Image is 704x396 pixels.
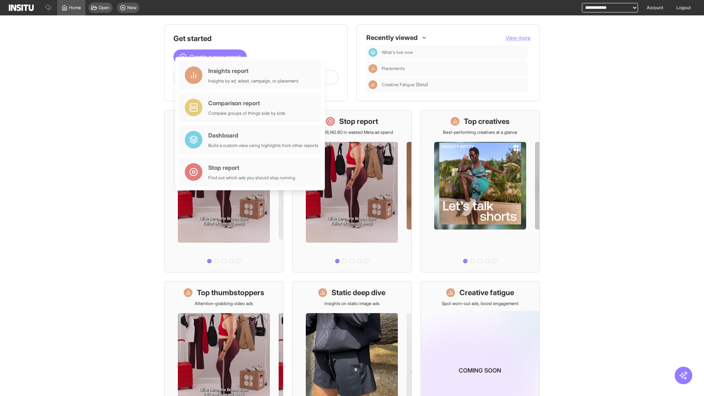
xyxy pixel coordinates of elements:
div: Stop report [208,163,295,172]
a: Stop reportSave £26,142.60 in wasted Meta ad spend [292,110,411,272]
span: Open [99,5,110,11]
span: Placements [382,66,525,71]
h1: Static deep dive [331,287,385,298]
div: Build a custom view using highlights from other reports [208,143,318,148]
p: Insights on static image ads [324,301,379,307]
h1: Top creatives [464,116,510,126]
img: Logo [9,4,34,11]
button: Create a new report [173,49,247,64]
h1: Get started [173,33,338,44]
a: Top creativesBest-performing creatives at a glance [421,110,540,272]
div: Find out which ads you should stop running [208,175,295,181]
button: View more [506,34,531,41]
span: Creative Fatigue [Beta] [382,82,428,88]
h1: Stop report [339,116,378,126]
p: Best-performing creatives at a glance [443,129,517,135]
span: Home [69,5,81,11]
span: What's live now [382,49,413,55]
span: What's live now [382,49,525,55]
p: Save £26,142.60 in wasted Meta ad spend [311,129,393,135]
span: New [127,5,136,11]
span: Create a new report [190,52,241,61]
div: Insights by ad, adset, campaign, or placement [208,78,298,84]
div: Insights report [208,66,298,75]
span: Creative Fatigue [Beta] [382,82,525,88]
div: Dashboard [208,131,318,140]
div: Comparison report [208,99,285,107]
div: Compare groups of things side by side [208,110,285,116]
div: Dashboard [368,48,377,57]
div: Insights [368,80,377,89]
a: What's live nowSee all active ads instantly [164,110,283,272]
p: Attention-grabbing video ads [195,301,253,307]
h1: Top thumbstoppers [197,287,264,298]
span: Placements [382,66,405,71]
div: Insights [368,64,377,73]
